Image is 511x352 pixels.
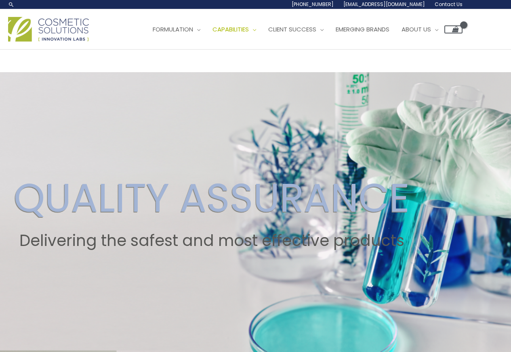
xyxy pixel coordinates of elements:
[395,17,444,42] a: About Us
[336,25,389,33] span: Emerging Brands
[268,25,316,33] span: Client Success
[330,17,395,42] a: Emerging Brands
[435,1,463,8] span: Contact Us
[343,1,425,8] span: [EMAIL_ADDRESS][DOMAIN_NAME]
[206,17,262,42] a: Capabilities
[212,25,249,33] span: Capabilities
[153,25,193,33] span: Formulation
[8,1,15,8] a: Search icon link
[8,17,89,42] img: Cosmetic Solutions Logo
[14,174,410,222] h2: QUALITY ASSURANCE
[141,17,463,42] nav: Site Navigation
[262,17,330,42] a: Client Success
[147,17,206,42] a: Formulation
[444,25,463,33] a: View Shopping Cart, empty
[292,1,334,8] span: [PHONE_NUMBER]
[14,231,410,250] h2: Delivering the safest and most effective products
[402,25,431,33] span: About Us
